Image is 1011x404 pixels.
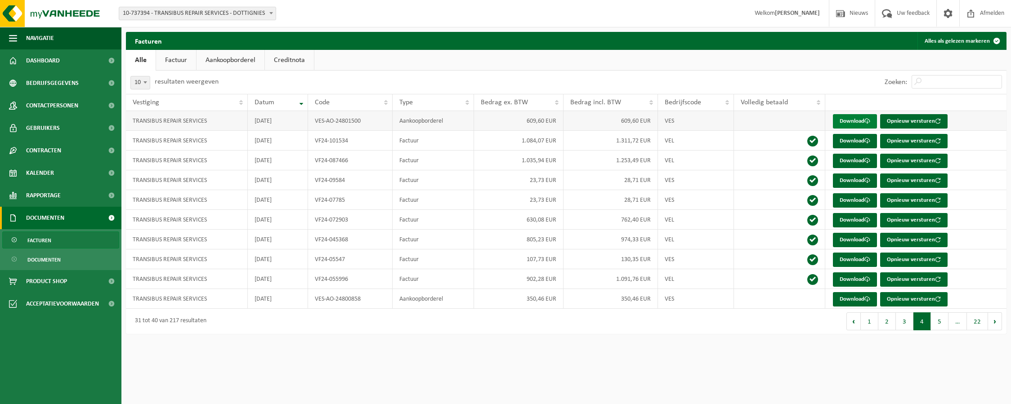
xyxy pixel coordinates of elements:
[26,293,99,315] span: Acceptatievoorwaarden
[248,111,308,131] td: [DATE]
[833,173,877,188] a: Download
[119,7,276,20] span: 10-737394 - TRANSIBUS REPAIR SERVICES - DOTTIGNIES
[126,190,248,210] td: TRANSIBUS REPAIR SERVICES
[26,72,79,94] span: Bedrijfsgegevens
[26,139,61,162] span: Contracten
[474,190,564,210] td: 23,73 EUR
[988,312,1002,330] button: Next
[156,50,196,71] a: Factuur
[658,111,734,131] td: VES
[658,151,734,170] td: VEL
[880,173,948,188] button: Opnieuw versturen
[833,272,877,287] a: Download
[126,50,156,71] a: Alle
[474,269,564,289] td: 902,28 EUR
[564,249,658,269] td: 130,35 EUR
[658,131,734,151] td: VEL
[880,154,948,168] button: Opnieuw versturen
[393,190,474,210] td: Factuur
[26,49,60,72] span: Dashboard
[2,231,119,249] a: Facturen
[880,292,948,306] button: Opnieuw versturen
[917,32,1006,50] button: Alles als gelezen markeren
[880,114,948,129] button: Opnieuw versturen
[26,27,54,49] span: Navigatie
[861,312,878,330] button: 1
[880,272,948,287] button: Opnieuw versturen
[474,111,564,131] td: 609,60 EUR
[564,131,658,151] td: 1.311,72 EUR
[308,230,393,249] td: VF24-045368
[564,170,658,190] td: 28,71 EUR
[658,190,734,210] td: VES
[248,210,308,230] td: [DATE]
[775,10,820,17] strong: [PERSON_NAME]
[846,312,861,330] button: Previous
[248,249,308,269] td: [DATE]
[564,151,658,170] td: 1.253,49 EUR
[833,193,877,208] a: Download
[308,131,393,151] td: VF24-101534
[130,76,150,89] span: 10
[393,111,474,131] td: Aankoopborderel
[393,230,474,249] td: Factuur
[308,210,393,230] td: VF24-072903
[885,79,907,86] label: Zoeken:
[967,312,988,330] button: 22
[26,270,67,293] span: Product Shop
[130,313,206,329] div: 31 tot 40 van 217 resultaten
[570,99,621,106] span: Bedrag incl. BTW
[308,190,393,210] td: VF24-07785
[880,253,948,267] button: Opnieuw versturen
[741,99,788,106] span: Volledig betaald
[474,170,564,190] td: 23,73 EUR
[131,76,150,89] span: 10
[248,190,308,210] td: [DATE]
[126,249,248,269] td: TRANSIBUS REPAIR SERVICES
[126,131,248,151] td: TRANSIBUS REPAIR SERVICES
[308,170,393,190] td: VF24-09584
[564,111,658,131] td: 609,60 EUR
[474,151,564,170] td: 1.035,94 EUR
[26,207,64,229] span: Documenten
[2,251,119,268] a: Documenten
[126,111,248,131] td: TRANSIBUS REPAIR SERVICES
[658,249,734,269] td: VES
[126,289,248,309] td: TRANSIBUS REPAIR SERVICES
[393,210,474,230] td: Factuur
[27,251,61,268] span: Documenten
[481,99,528,106] span: Bedrag ex. BTW
[474,289,564,309] td: 350,46 EUR
[308,289,393,309] td: VES-AO-24800858
[399,99,413,106] span: Type
[308,151,393,170] td: VF24-087466
[880,193,948,208] button: Opnieuw versturen
[126,269,248,289] td: TRANSIBUS REPAIR SERVICES
[474,249,564,269] td: 107,73 EUR
[393,151,474,170] td: Factuur
[833,154,877,168] a: Download
[308,249,393,269] td: VF24-05547
[564,210,658,230] td: 762,40 EUR
[564,230,658,249] td: 974,33 EUR
[248,289,308,309] td: [DATE]
[878,312,896,330] button: 2
[126,170,248,190] td: TRANSIBUS REPAIR SERVICES
[564,190,658,210] td: 28,71 EUR
[393,131,474,151] td: Factuur
[896,312,913,330] button: 3
[126,210,248,230] td: TRANSIBUS REPAIR SERVICES
[931,312,948,330] button: 5
[308,269,393,289] td: VF24-055996
[393,289,474,309] td: Aankoopborderel
[474,210,564,230] td: 630,08 EUR
[948,312,967,330] span: …
[833,253,877,267] a: Download
[315,99,330,106] span: Code
[665,99,701,106] span: Bedrijfscode
[880,233,948,247] button: Opnieuw versturen
[197,50,264,71] a: Aankoopborderel
[564,289,658,309] td: 350,46 EUR
[26,94,78,117] span: Contactpersonen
